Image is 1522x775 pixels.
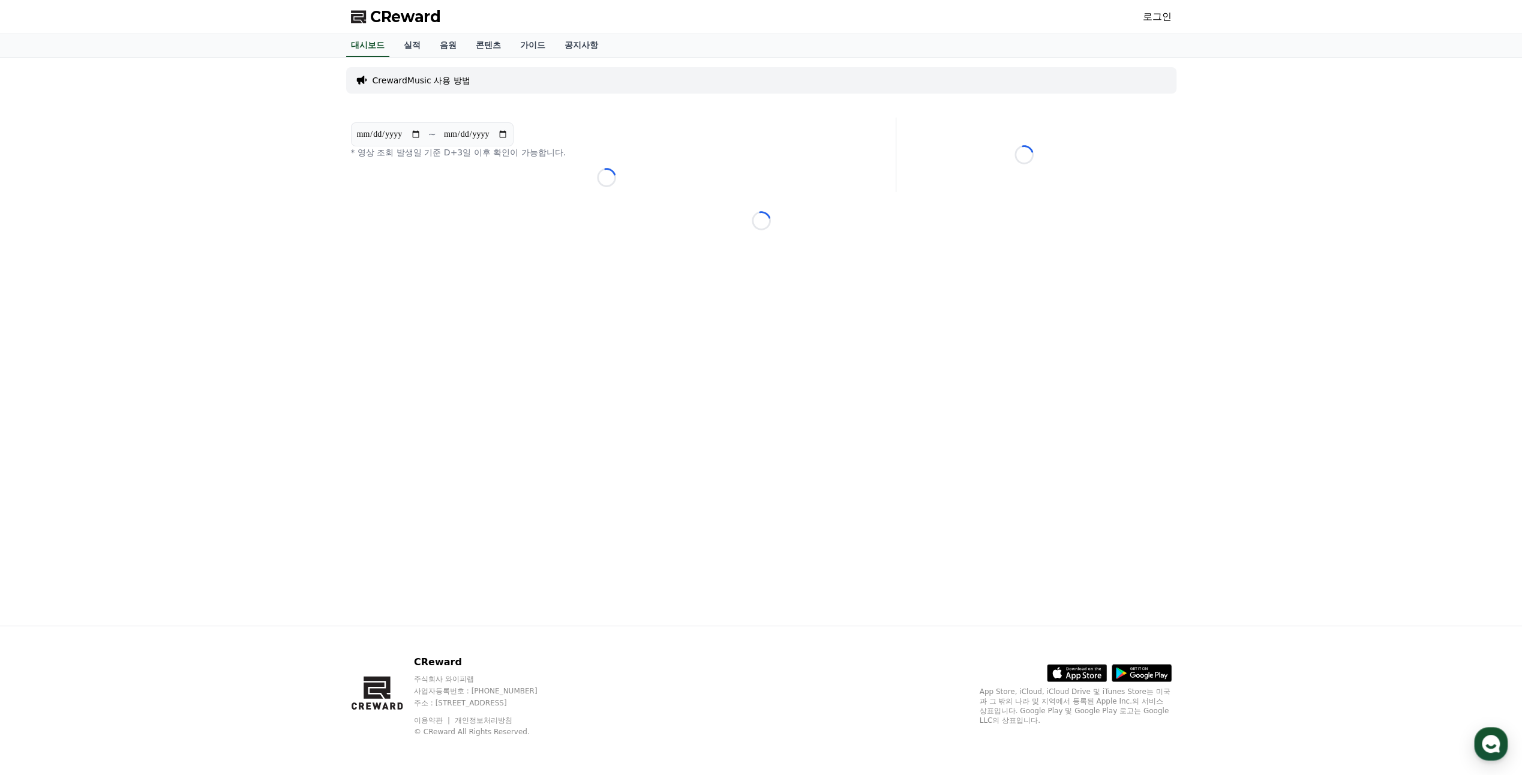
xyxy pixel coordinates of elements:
[351,7,441,26] a: CReward
[980,687,1172,725] p: App Store, iCloud, iCloud Drive 및 iTunes Store는 미국과 그 밖의 나라 및 지역에서 등록된 Apple Inc.의 서비스 상표입니다. Goo...
[466,34,511,57] a: 콘텐츠
[155,380,230,410] a: 설정
[555,34,608,57] a: 공지사항
[373,74,470,86] a: CrewardMusic 사용 방법
[428,127,436,142] p: ~
[79,380,155,410] a: 대화
[414,698,560,708] p: 주소 : [STREET_ADDRESS]
[394,34,430,57] a: 실적
[414,686,560,696] p: 사업자등록번호 : [PHONE_NUMBER]
[455,716,512,725] a: 개인정보처리방침
[185,398,200,408] span: 설정
[351,146,862,158] p: * 영상 조회 발생일 기준 D+3일 이후 확인이 가능합니다.
[414,716,452,725] a: 이용약관
[430,34,466,57] a: 음원
[110,399,124,408] span: 대화
[38,398,45,408] span: 홈
[4,380,79,410] a: 홈
[414,674,560,684] p: 주식회사 와이피랩
[414,727,560,737] p: © CReward All Rights Reserved.
[346,34,389,57] a: 대시보드
[511,34,555,57] a: 가이드
[414,655,560,669] p: CReward
[1143,10,1172,24] a: 로그인
[370,7,441,26] span: CReward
